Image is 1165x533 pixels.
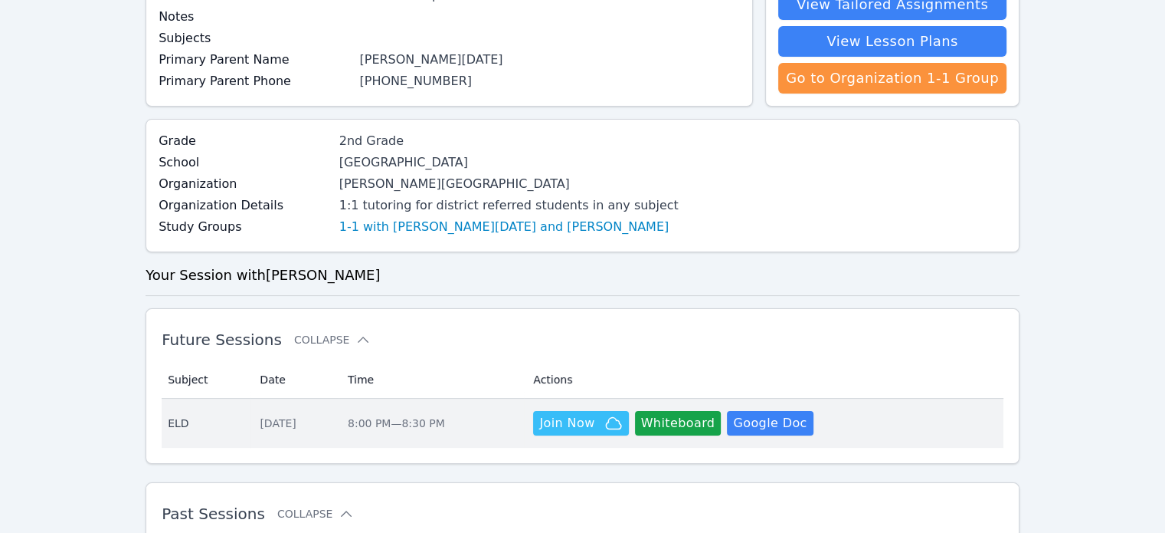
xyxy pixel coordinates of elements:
a: View Lesson Plans [778,26,1006,57]
label: Primary Parent Phone [159,72,350,90]
div: [PERSON_NAME][DATE] [359,51,740,69]
label: Grade [159,132,330,150]
label: Notes [159,8,350,26]
h3: Your Session with [PERSON_NAME] [146,265,1019,286]
span: Future Sessions [162,331,282,349]
span: Past Sessions [162,505,265,523]
div: 1:1 tutoring for district referred students in any subject [339,196,679,215]
div: [DATE] [260,416,329,431]
button: Collapse [294,332,371,347]
div: [GEOGRAPHIC_DATA] [339,153,679,172]
th: Subject [162,361,250,399]
button: Join Now [533,411,628,436]
span: Join Now [539,414,594,433]
span: 8:00 PM — 8:30 PM [348,417,445,429]
button: Collapse [277,506,354,521]
span: ELD [168,416,241,431]
label: Organization Details [159,196,330,215]
label: Study Groups [159,218,330,236]
div: 2nd Grade [339,132,679,150]
a: Google Doc [727,411,813,436]
th: Time [339,361,524,399]
label: Subjects [159,29,350,48]
a: Go to Organization 1-1 Group [778,63,1006,94]
th: Date [250,361,339,399]
label: School [159,153,330,172]
div: [PERSON_NAME][GEOGRAPHIC_DATA] [339,175,679,193]
a: 1-1 with [PERSON_NAME][DATE] and [PERSON_NAME] [339,218,669,236]
th: Actions [524,361,1003,399]
label: Organization [159,175,330,193]
label: Primary Parent Name [159,51,350,69]
tr: ELD[DATE]8:00 PM—8:30 PMJoin NowWhiteboardGoogle Doc [162,399,1003,448]
button: Whiteboard [635,411,722,436]
a: [PHONE_NUMBER] [359,74,472,88]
